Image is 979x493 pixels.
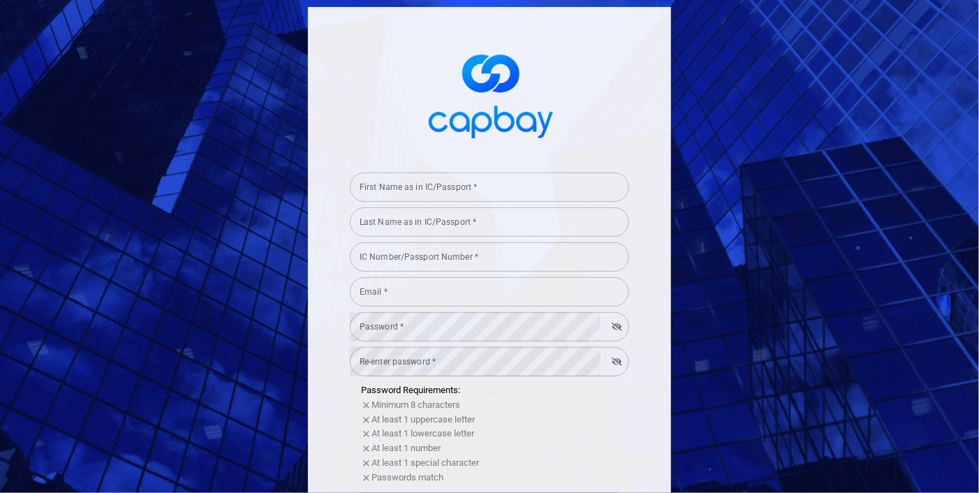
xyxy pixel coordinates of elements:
span: At least 1 lowercase letter [371,428,474,439]
span: At least 1 special character [371,457,479,468]
span: Password Requirements: [361,385,460,395]
img: logo [420,42,559,146]
span: At least 1 number [371,443,441,453]
span: At least 1 uppercase letter [371,414,475,425]
span: Minimum 8 characters [371,399,460,410]
span: Passwords match [371,472,443,483]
